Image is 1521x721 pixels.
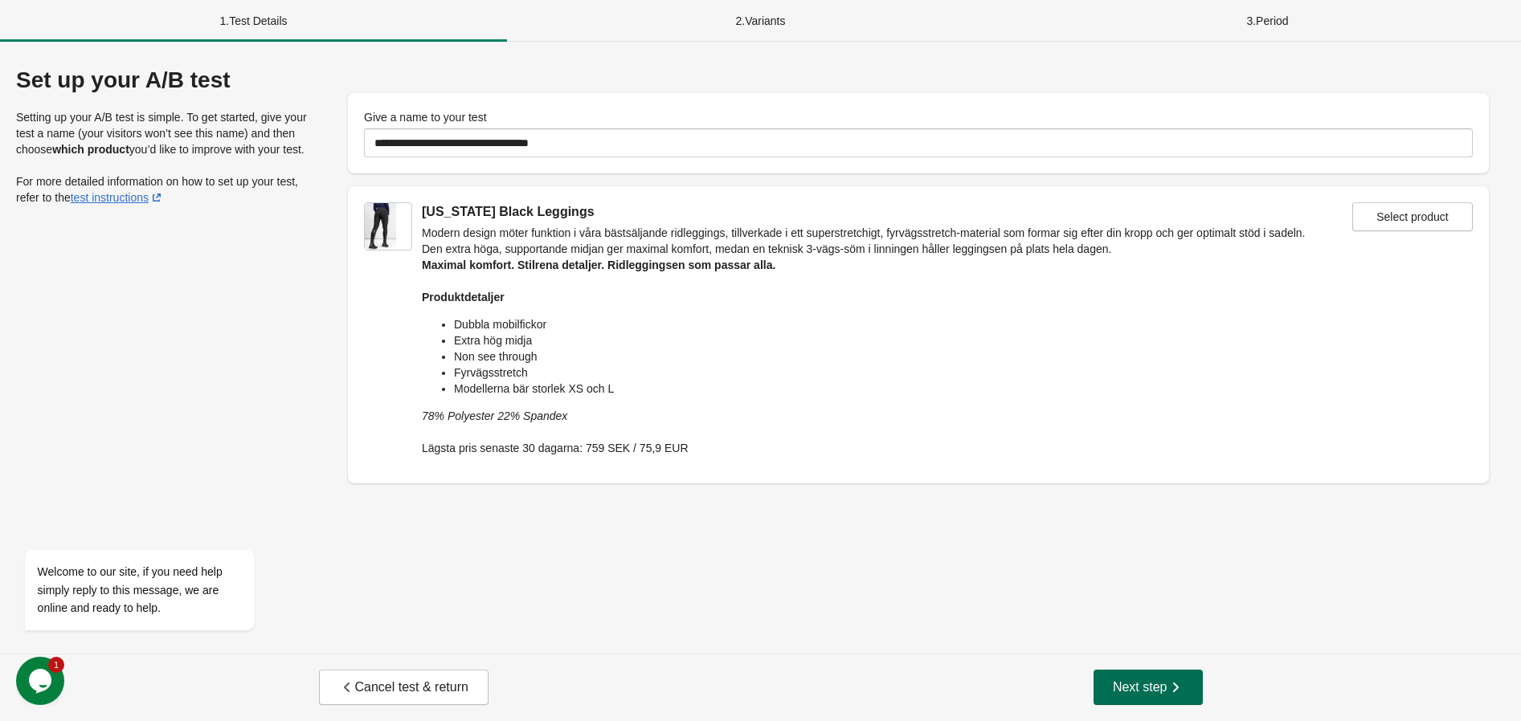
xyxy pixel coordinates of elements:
[1094,670,1203,705] button: Next step
[454,332,1306,348] li: Extra hög midja
[52,143,129,156] strong: which product
[1376,210,1449,223] span: Select product
[16,67,316,93] div: Set up your A/B test
[339,679,468,695] span: Cancel test & return
[422,259,775,271] strong: Maximal komfort. Stilrena detaljer. Ridleggingsen som passar alla.
[454,348,1306,365] li: Non see through
[422,409,567,422] em: 78% Polyester 22% Spandex
[16,657,67,705] iframe: chat widget
[422,241,1306,257] p: Den extra höga, supportande midjan ger maximal komfort, medan en teknisk 3-vägs-söm i linningen h...
[1113,679,1184,695] span: Next step
[364,109,487,125] label: Give a name to your test
[71,191,165,204] a: test instructions
[319,670,489,705] button: Cancel test & return
[422,225,1306,241] p: Modern design möter funktion i våra bästsäljande ridleggings, tillverkade i ett superstretchigt, ...
[16,405,305,649] iframe: chat widget
[422,202,1306,222] div: [US_STATE] Black Leggings
[422,291,505,303] strong: Produktdetaljer
[454,316,1306,332] li: Dubbla mobilfickor
[454,365,1306,381] li: Fyrvägsstretch
[1352,202,1473,231] button: Select product
[454,381,1306,397] li: Modellerna bär storlek XS och L
[16,173,316,206] p: For more detailed information on how to set up your test, refer to the
[422,440,1306,456] p: Lägsta pris senaste 30 dagarna: 759 SEK / 75,9 EUR
[16,109,316,157] p: Setting up your A/B test is simple. To get started, give your test a name (your visitors won’t se...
